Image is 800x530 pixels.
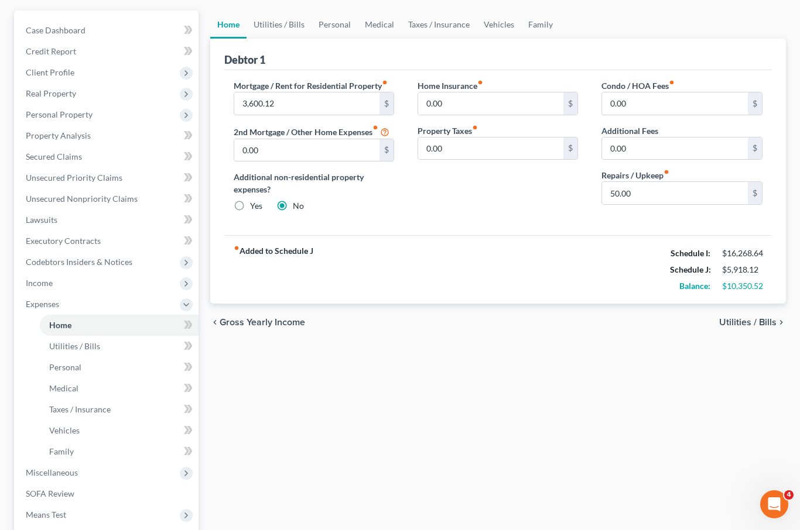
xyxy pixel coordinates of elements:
label: Home Insurance [418,80,483,92]
div: $ [380,92,394,115]
a: Vehicles [40,420,199,441]
span: Client Profile [26,67,74,77]
a: SOFA Review [16,483,199,504]
input: -- [418,92,564,115]
strong: Balance: [679,281,710,291]
i: fiber_manual_record [664,169,669,175]
i: chevron_left [210,318,220,327]
span: Gross Yearly Income [220,318,305,327]
div: Debtor 1 [224,53,265,67]
a: Personal [312,11,358,39]
input: -- [234,92,380,115]
span: Family [49,446,74,456]
label: Additional non-residential property expenses? [234,171,394,195]
span: Personal [49,362,81,372]
i: fiber_manual_record [477,80,483,85]
div: $5,918.12 [722,264,763,276]
div: $ [380,139,394,161]
input: -- [602,182,748,204]
span: Executory Contracts [26,236,101,246]
label: No [293,200,304,212]
div: $ [748,182,762,204]
span: Unsecured Priority Claims [26,173,122,183]
strong: Added to Schedule J [234,245,313,294]
span: SOFA Review [26,488,74,498]
iframe: Intercom live chat [760,490,788,518]
a: Utilities / Bills [40,336,199,357]
span: Unsecured Nonpriority Claims [26,194,138,204]
strong: Schedule I: [671,248,710,258]
label: Yes [250,200,262,212]
div: $ [563,92,577,115]
div: $ [563,137,577,160]
span: Utilities / Bills [49,341,100,351]
a: Family [40,441,199,462]
i: fiber_manual_record [669,80,675,85]
span: Home [49,320,71,330]
strong: Schedule J: [670,264,711,274]
span: Property Analysis [26,130,91,140]
span: 4 [784,490,794,500]
span: Means Test [26,510,66,519]
i: fiber_manual_record [382,80,388,85]
label: Mortgage / Rent for Residential Property [234,80,388,92]
a: Property Analysis [16,125,199,146]
span: Real Property [26,88,76,98]
span: Secured Claims [26,152,82,161]
label: Additional Fees [601,125,658,137]
button: chevron_left Gross Yearly Income [210,318,305,327]
span: Income [26,278,53,288]
span: Taxes / Insurance [49,404,111,414]
span: Miscellaneous [26,467,78,477]
i: fiber_manual_record [472,125,478,130]
a: Unsecured Priority Claims [16,167,199,188]
a: Utilities / Bills [247,11,312,39]
span: Case Dashboard [26,25,86,35]
button: Utilities / Bills chevron_right [719,318,786,327]
span: Medical [49,383,78,393]
span: Vehicles [49,425,80,435]
a: Credit Report [16,41,199,62]
a: Unsecured Nonpriority Claims [16,188,199,209]
input: -- [602,137,748,160]
a: Taxes / Insurance [40,399,199,420]
span: Codebtors Insiders & Notices [26,257,132,267]
label: Condo / HOA Fees [601,80,675,92]
a: Personal [40,357,199,378]
input: -- [602,92,748,115]
span: Lawsuits [26,215,57,225]
label: Repairs / Upkeep [601,169,669,181]
a: Home [40,315,199,336]
a: Family [521,11,560,39]
div: $ [748,92,762,115]
input: -- [418,137,564,160]
a: Case Dashboard [16,20,199,41]
i: chevron_right [777,318,786,327]
a: Home [210,11,247,39]
span: Personal Property [26,109,93,119]
i: fiber_manual_record [372,125,378,130]
div: $10,350.52 [722,280,763,292]
a: Medical [358,11,401,39]
a: Lawsuits [16,209,199,230]
a: Executory Contracts [16,230,199,252]
input: -- [234,139,380,161]
div: $ [748,137,762,160]
i: fiber_manual_record [234,245,240,251]
span: Credit Report [26,46,76,56]
a: Secured Claims [16,146,199,167]
span: Utilities / Bills [719,318,777,327]
label: Property Taxes [418,125,478,137]
a: Vehicles [477,11,521,39]
div: $16,268.64 [722,247,763,259]
label: 2nd Mortgage / Other Home Expenses [234,125,389,139]
span: Expenses [26,299,59,309]
a: Taxes / Insurance [401,11,477,39]
a: Medical [40,378,199,399]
